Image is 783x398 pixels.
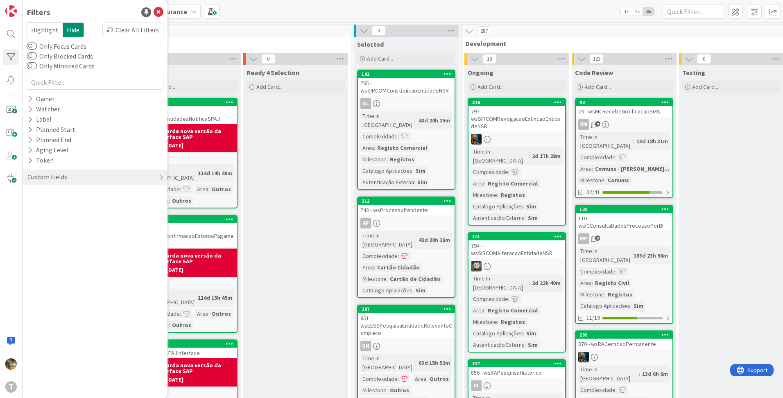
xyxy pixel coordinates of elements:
div: 110 - wsICConsultaDadosProcessoPorBI [576,213,672,231]
div: Sim [526,213,540,222]
div: 9373 - wsMCRecebeNotificacaoSMS [576,99,672,117]
div: 1519 - prjSPAJ_EntidadesNotificaSPAJ [140,106,237,124]
img: JC [5,358,17,370]
div: 3651137 - sapSPAJConfirmacaoEstornoPagamentos [140,216,237,249]
div: Outros [210,185,233,194]
span: : [387,274,388,283]
span: Add Card... [585,83,611,90]
span: 11/19 [586,314,600,322]
span: : [508,167,509,176]
span: 3 [372,26,386,36]
img: JC [578,352,589,362]
div: 287 [358,305,455,313]
div: Complexidade [360,374,398,383]
span: : [208,185,210,194]
b: Aguarda nova versão da interface SAP [156,362,234,374]
div: SL [358,98,455,109]
span: 13 [482,54,496,64]
div: Outros [210,309,233,318]
div: Area [413,374,426,383]
div: MP [578,233,589,244]
div: 43d 20h 25m [416,116,452,125]
div: Complexidade [360,251,398,260]
div: 102795 - wsSIRCOMConstituicaoEntidadeNSR [358,70,455,96]
div: Catalogo Aplicações [471,329,523,338]
div: 794 - wsSIRCOMAlteracaoEntidadeNSR [468,240,565,258]
label: Only Blocked Cards [27,51,93,61]
div: 870 - wsRACertidaoPermanente [576,339,672,349]
span: : [387,155,388,164]
div: 120 [579,206,672,212]
div: 114d 15h 45m [196,293,234,302]
div: Watcher [27,104,61,114]
div: 93 [579,99,672,105]
span: : [484,179,486,188]
img: JC [471,134,482,145]
div: Complexidade [471,167,508,176]
div: 287851 - wsEESSPesquisaEntidadeRelevanteCompleto [358,305,455,338]
span: : [616,153,617,162]
div: Catalogo Aplicações [471,202,523,211]
div: Aging Level [27,145,69,155]
div: Outros [388,386,411,395]
div: 101 [468,233,565,240]
span: Add Card... [477,83,504,90]
span: : [523,202,524,211]
div: Milestone [578,290,604,299]
div: Milestone [578,176,604,185]
div: 856 - wsRAPesquisaHistorico [468,367,565,378]
span: : [398,374,399,383]
span: 9 [595,235,600,241]
div: 102 [362,71,455,77]
div: 312 [358,197,455,205]
div: Milestone [471,317,497,326]
div: 795 - wsSIRCOMConstituicaoEntidadeNSR [358,78,455,96]
div: 102 [358,70,455,78]
div: Token [27,155,54,165]
span: Testing [682,68,705,77]
span: Add Card... [367,55,393,62]
div: 851 - wsEESSPesquisaEntidadeRelevanteCompleto [358,313,455,338]
span: : [529,278,530,287]
div: 43d 20h 26m [416,235,452,244]
div: Time in [GEOGRAPHIC_DATA] [578,365,639,383]
div: Area [360,143,374,152]
div: AP [358,218,455,228]
div: Area [471,179,484,188]
div: 101 [472,234,565,240]
div: Label [27,114,52,124]
div: Time in [GEOGRAPHIC_DATA] [578,246,630,265]
div: Sim [414,286,428,295]
div: Time in [GEOGRAPHIC_DATA] [578,132,633,150]
div: SL [360,98,371,109]
div: 93 [576,99,672,106]
span: 287 [477,26,491,36]
span: 3x [643,7,654,16]
div: 13d 6h 6m [640,369,670,378]
div: Catalogo Aplicações [578,301,630,310]
div: Registos [498,190,527,199]
span: : [630,251,631,260]
div: [DATE] [166,141,183,150]
span: 0 [261,54,275,64]
div: 3901136 - wsSPAJInterface [140,340,237,358]
div: Area [195,309,208,318]
div: Area [578,164,592,173]
img: LS [471,261,482,271]
div: 337 [468,360,565,367]
div: Area [195,185,208,194]
span: : [414,178,415,187]
input: Quick Filter... [27,75,163,90]
span: : [525,213,526,222]
div: Time in [GEOGRAPHIC_DATA] [360,231,415,249]
div: 101794 - wsSIRCOMAlteracaoEntidadeNSR [468,233,565,258]
span: : [415,358,416,367]
div: Cartão de Cidadão [388,274,443,283]
span: : [169,321,170,330]
span: : [180,309,181,318]
span: : [412,166,414,175]
span: : [415,116,416,125]
span: : [639,369,640,378]
div: 63d 15h 52m [416,358,452,367]
div: Comuns - [PERSON_NAME]... [593,164,671,173]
